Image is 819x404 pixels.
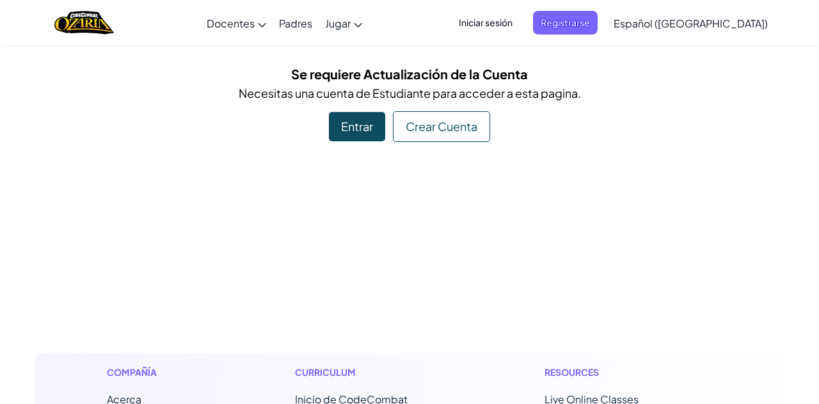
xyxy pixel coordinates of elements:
img: Home [54,10,114,36]
a: Ozaria by CodeCombat logo [54,10,114,36]
div: Entrar [329,112,385,141]
h1: Resources [545,366,713,379]
h1: Curriculum [295,366,463,379]
button: Registrarse [533,11,598,35]
span: Español ([GEOGRAPHIC_DATA]) [614,17,768,30]
a: Español ([GEOGRAPHIC_DATA]) [607,6,774,40]
span: Docentes [207,17,255,30]
a: Jugar [319,6,369,40]
h5: Se requiere Actualización de la Cuenta [45,64,774,84]
a: Docentes [200,6,273,40]
button: Iniciar sesión [451,11,520,35]
p: Necesitas una cuenta de Estudiante para acceder a esta pagina. [45,84,774,102]
span: Jugar [325,17,351,30]
a: Padres [273,6,319,40]
div: Crear Cuenta [393,111,490,142]
h1: Compañía [107,366,214,379]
